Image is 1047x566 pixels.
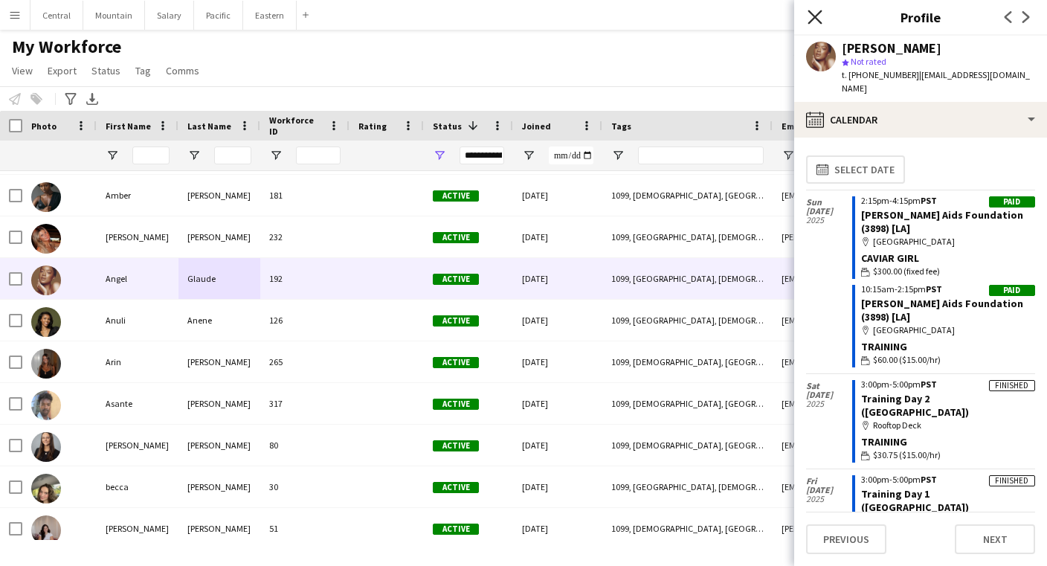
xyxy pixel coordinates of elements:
span: Active [433,524,479,535]
span: Sat [806,382,852,390]
div: [PERSON_NAME] [97,425,178,466]
span: $30.75 ($15.00/hr) [873,448,941,462]
span: View [12,64,33,77]
a: Export [42,61,83,80]
a: Status [86,61,126,80]
div: [PERSON_NAME] [178,425,260,466]
span: PST [921,379,937,390]
button: Open Filter Menu [522,149,535,162]
div: [PERSON_NAME] [178,216,260,257]
img: Amber Shields [31,182,61,212]
div: [PERSON_NAME] [178,466,260,507]
span: Last Name [187,120,231,132]
span: Active [433,357,479,368]
span: Export [48,64,77,77]
span: Tag [135,64,151,77]
span: | [EMAIL_ADDRESS][DOMAIN_NAME] [842,69,1030,94]
span: Sun [806,198,852,207]
div: [GEOGRAPHIC_DATA] [861,324,1035,337]
button: Mountain [83,1,145,30]
div: [DATE] [513,341,602,382]
div: Finished [989,380,1035,391]
div: [PERSON_NAME] [178,175,260,216]
span: Rating [358,120,387,132]
button: Open Filter Menu [611,149,625,162]
div: Training [861,340,1035,353]
button: Next [955,524,1035,554]
button: Open Filter Menu [782,149,795,162]
span: My Workforce [12,36,121,58]
div: Arin [97,341,178,382]
div: 3:00pm-5:00pm [861,380,1035,389]
a: Training Day 2 ([GEOGRAPHIC_DATA]) [861,392,969,419]
span: Photo [31,120,57,132]
div: [DATE] [513,425,602,466]
button: Open Filter Menu [269,149,283,162]
button: Previous [806,524,886,554]
img: Arin Gasiorek [31,349,61,379]
a: Training Day 1 ([GEOGRAPHIC_DATA]) [861,487,969,514]
div: [PERSON_NAME] [178,508,260,549]
div: 1099, [DEMOGRAPHIC_DATA], [GEOGRAPHIC_DATA] [602,175,773,216]
button: Pacific [194,1,243,30]
button: Central [30,1,83,30]
div: 265 [260,341,349,382]
input: Tags Filter Input [638,147,764,164]
span: $300.00 (fixed fee) [873,265,940,278]
input: First Name Filter Input [132,147,170,164]
div: 192 [260,258,349,299]
span: Active [433,440,479,451]
span: Active [433,399,479,410]
div: becca [97,466,178,507]
button: Open Filter Menu [106,149,119,162]
span: Active [433,315,479,327]
div: 126 [260,300,349,341]
a: Tag [129,61,157,80]
input: Joined Filter Input [549,147,593,164]
div: [DATE] [513,175,602,216]
span: Workforce ID [269,115,323,137]
div: Paid [989,285,1035,296]
img: becca bolin [31,474,61,504]
div: [DATE] [513,383,602,424]
div: [DATE] [513,216,602,257]
div: 30 [260,466,349,507]
app-action-btn: Export XLSX [83,90,101,108]
span: Email [782,120,805,132]
span: [DATE] [806,390,852,399]
div: 1099, [DEMOGRAPHIC_DATA], [GEOGRAPHIC_DATA] [602,425,773,466]
div: [DATE] [513,466,602,507]
div: [PERSON_NAME] [178,383,260,424]
div: 1099, [DEMOGRAPHIC_DATA], [GEOGRAPHIC_DATA] [602,508,773,549]
div: [PERSON_NAME] [842,42,941,55]
span: Active [433,190,479,202]
div: [PERSON_NAME] [97,508,178,549]
span: [DATE] [806,207,852,216]
a: [PERSON_NAME] Aids Foundation (3898) [LA] [861,208,1023,235]
span: Fri [806,477,852,486]
span: PST [926,283,942,295]
button: Eastern [243,1,297,30]
span: $60.00 ($15.00/hr) [873,353,941,367]
input: Workforce ID Filter Input [296,147,341,164]
div: 1099, [DEMOGRAPHIC_DATA], [GEOGRAPHIC_DATA] [602,341,773,382]
span: Tags [611,120,631,132]
div: Amber [97,175,178,216]
div: 232 [260,216,349,257]
div: [PERSON_NAME] [178,341,260,382]
a: Comms [160,61,205,80]
span: 2025 [806,495,852,504]
div: Asante [97,383,178,424]
span: PST [921,195,937,206]
span: Not rated [851,56,886,67]
input: Last Name Filter Input [214,147,251,164]
div: Paid [989,196,1035,208]
div: 317 [260,383,349,424]
div: 3:00pm-5:00pm [861,475,1035,484]
button: Select date [806,155,905,184]
div: Angel [97,258,178,299]
div: Anuli [97,300,178,341]
span: [DATE] [806,486,852,495]
div: Finished [989,475,1035,486]
div: Glaude [178,258,260,299]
